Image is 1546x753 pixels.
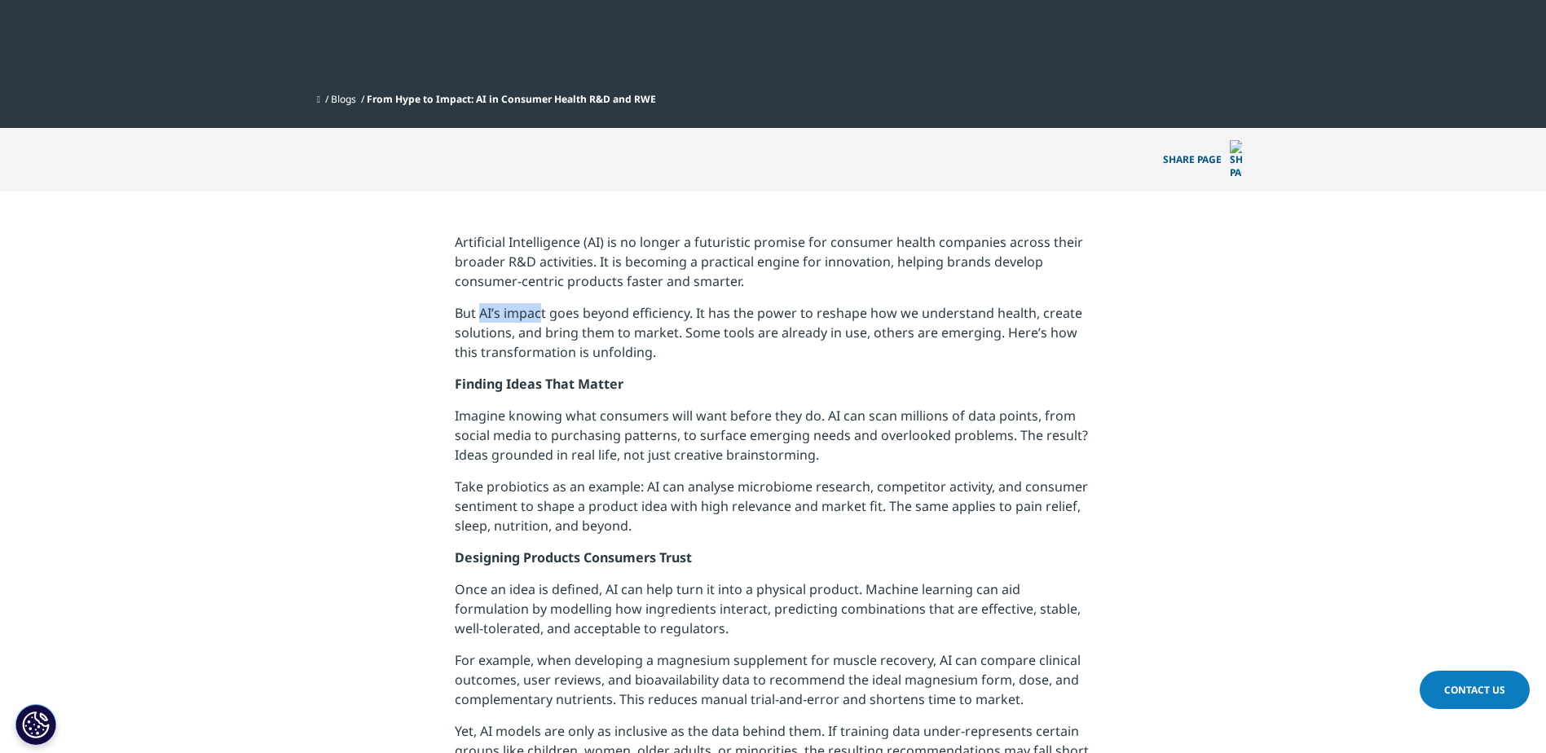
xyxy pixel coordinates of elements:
p: Share PAGE [1151,128,1254,192]
p: Once an idea is defined, AI can help turn it into a physical product. Machine learning can aid fo... [455,579,1091,650]
p: Take probiotics as an example: AI can analyse microbiome research, competitor activity, and consu... [455,477,1091,548]
strong: Finding Ideas That Matter [455,375,623,393]
span: From Hype to Impact: AI in Consumer Health R&D and RWE [367,92,656,106]
p: Imagine knowing what consumers will want before they do. AI can scan millions of data points, fro... [455,406,1091,477]
button: Share PAGEShare PAGE [1151,128,1254,192]
p: For example, when developing a magnesium supplement for muscle recovery, AI can compare clinical ... [455,650,1091,721]
span: Contact Us [1444,683,1505,697]
strong: Designing Products Consumers Trust [455,548,692,566]
button: Cookies Settings [15,704,56,745]
img: Share PAGE [1230,140,1242,179]
a: Blogs [331,92,356,106]
a: Contact Us [1420,671,1530,709]
p: Artificial Intelligence (AI) is no longer a futuristic promise for consumer health companies acro... [455,232,1091,303]
p: But AI’s impact goes beyond efficiency. It has the power to reshape how we understand health, cre... [455,303,1091,374]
